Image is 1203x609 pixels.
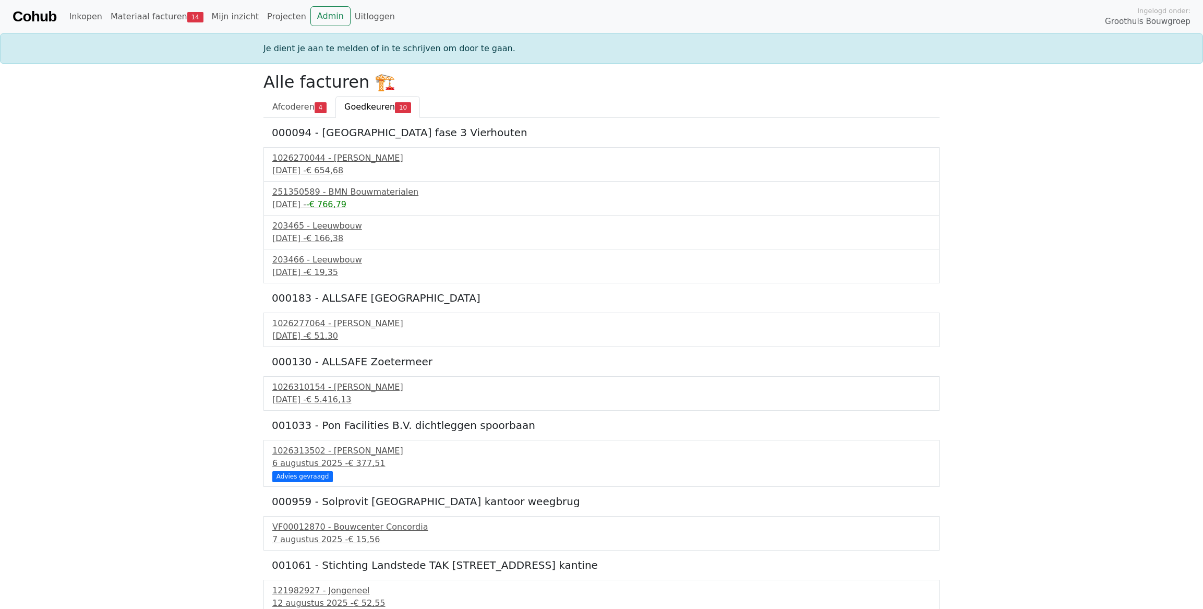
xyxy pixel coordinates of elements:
[263,6,310,27] a: Projecten
[272,355,931,368] h5: 000130 - ALLSAFE Zoetermeer
[272,186,931,198] div: 251350589 - BMN Bouwmaterialen
[306,267,338,277] span: € 19,35
[106,6,208,27] a: Materiaal facturen14
[272,254,931,266] div: 203466 - Leeuwbouw
[272,152,931,164] div: 1026270044 - [PERSON_NAME]
[272,126,931,139] h5: 000094 - [GEOGRAPHIC_DATA] fase 3 Vierhouten
[272,521,931,533] div: VF00012870 - Bouwcenter Concordia
[187,12,203,22] span: 14
[272,393,931,406] div: [DATE] -
[272,152,931,177] a: 1026270044 - [PERSON_NAME][DATE] -€ 654,68
[272,266,931,279] div: [DATE] -
[272,232,931,245] div: [DATE] -
[344,102,395,112] span: Goedkeuren
[272,521,931,546] a: VF00012870 - Bouwcenter Concordia7 augustus 2025 -€ 15,56
[272,381,931,406] a: 1026310154 - [PERSON_NAME][DATE] -€ 5.416,13
[13,4,56,29] a: Cohub
[272,445,931,457] div: 1026313502 - [PERSON_NAME]
[65,6,106,27] a: Inkopen
[272,471,333,482] div: Advies gevraagd
[272,317,931,330] div: 1026277064 - [PERSON_NAME]
[272,254,931,279] a: 203466 - Leeuwbouw[DATE] -€ 19,35
[306,165,343,175] span: € 654,68
[315,102,327,113] span: 4
[272,186,931,211] a: 251350589 - BMN Bouwmaterialen[DATE] --€ 766,79
[272,198,931,211] div: [DATE] -
[272,457,931,470] div: 6 augustus 2025 -
[272,164,931,177] div: [DATE] -
[208,6,263,27] a: Mijn inzicht
[272,495,931,508] h5: 000959 - Solprovit [GEOGRAPHIC_DATA] kantoor weegbrug
[263,72,940,92] h2: Alle facturen 🏗️
[272,533,931,546] div: 7 augustus 2025 -
[348,458,385,468] span: € 377,51
[272,559,931,571] h5: 001061 - Stichting Landstede TAK [STREET_ADDRESS] kantine
[395,102,411,113] span: 10
[263,96,335,118] a: Afcoderen4
[272,220,931,245] a: 203465 - Leeuwbouw[DATE] -€ 166,38
[272,292,931,304] h5: 000183 - ALLSAFE [GEOGRAPHIC_DATA]
[272,317,931,342] a: 1026277064 - [PERSON_NAME][DATE] -€ 51,30
[272,381,931,393] div: 1026310154 - [PERSON_NAME]
[1105,16,1190,28] span: Groothuis Bouwgroep
[272,330,931,342] div: [DATE] -
[306,199,346,209] span: -€ 766,79
[306,395,352,404] span: € 5.416,13
[348,534,380,544] span: € 15,56
[272,419,931,432] h5: 001033 - Pon Facilities B.V. dichtleggen spoorbaan
[353,598,385,608] span: € 52,55
[272,102,315,112] span: Afcoderen
[272,445,931,481] a: 1026313502 - [PERSON_NAME]6 augustus 2025 -€ 377,51 Advies gevraagd
[257,42,946,55] div: Je dient je aan te melden of in te schrijven om door te gaan.
[351,6,399,27] a: Uitloggen
[310,6,351,26] a: Admin
[272,584,931,597] div: 121982927 - Jongeneel
[306,233,343,243] span: € 166,38
[272,220,931,232] div: 203465 - Leeuwbouw
[1137,6,1190,16] span: Ingelogd onder:
[335,96,420,118] a: Goedkeuren10
[306,331,338,341] span: € 51,30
